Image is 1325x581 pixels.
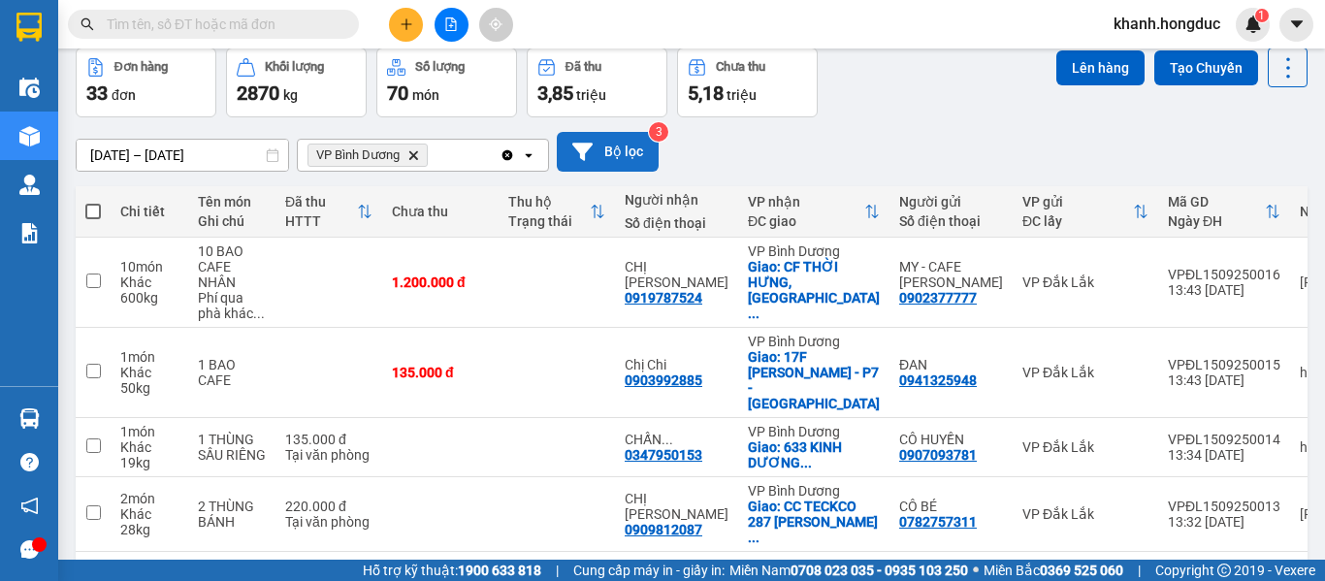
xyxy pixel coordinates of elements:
[226,48,367,117] button: Khối lượng2870kg
[1022,365,1148,380] div: VP Đắk Lắk
[285,514,372,530] div: Tại văn phòng
[363,560,541,581] span: Hỗ trợ kỹ thuật:
[556,560,559,581] span: |
[20,497,39,515] span: notification
[573,560,725,581] span: Cung cấp máy in - giấy in:
[748,259,880,321] div: Giao: CF THỜI HƯNG, CHỢ TRÀ NHƠN, MỸ HÒA HƯNG, LONG XUYÊN, AN GIANG
[537,81,573,105] span: 3,85
[625,259,728,290] div: CHỊ TRANG
[649,122,668,142] sup: 3
[748,530,759,545] span: ...
[1013,186,1158,238] th: Toggle SortBy
[237,81,279,105] span: 2870
[479,8,513,42] button: aim
[389,8,423,42] button: plus
[688,81,724,105] span: 5,18
[1258,9,1265,22] span: 1
[521,147,536,163] svg: open
[1056,50,1145,85] button: Lên hàng
[566,60,601,74] div: Đã thu
[1022,439,1148,455] div: VP Đắk Lắk
[415,60,465,74] div: Số lượng
[899,372,977,388] div: 0941325948
[748,439,880,470] div: Giao: 633 KINH DƯƠNG VƯƠNG,AN LẠC,BÌNH TÂN
[120,349,178,365] div: 1 món
[76,48,216,117] button: Đơn hàng33đơn
[120,506,178,522] div: Khác
[120,455,178,470] div: 19 kg
[1098,12,1236,36] span: khanh.hongduc
[557,132,659,172] button: Bộ lọc
[748,558,880,573] div: VP Bình Dương
[392,365,489,380] div: 135.000 đ
[1168,514,1280,530] div: 13:32 [DATE]
[748,349,880,411] div: Giao: 17F Lê trực - P7 - Bình Thạnh
[444,17,458,31] span: file-add
[662,432,673,447] span: ...
[120,491,178,506] div: 2 món
[716,60,765,74] div: Chưa thu
[1022,506,1148,522] div: VP Đắk Lắk
[120,365,178,380] div: Khác
[727,87,757,103] span: triệu
[899,447,977,463] div: 0907093781
[625,290,702,306] div: 0919787524
[387,81,408,105] span: 70
[198,243,266,290] div: 10 BAO CAFE NHÂN
[677,48,818,117] button: Chưa thu5,18 triệu
[738,186,889,238] th: Toggle SortBy
[114,60,168,74] div: Đơn hàng
[1288,16,1306,33] span: caret-down
[253,306,265,321] span: ...
[748,306,759,321] span: ...
[285,447,372,463] div: Tại văn phòng
[112,87,136,103] span: đơn
[392,274,489,290] div: 1.200.000 đ
[16,13,42,42] img: logo-vxr
[19,223,40,243] img: solution-icon
[198,432,266,463] div: 1 THÙNG SẦU RIÊNG
[19,175,40,195] img: warehouse-icon
[120,204,178,219] div: Chi tiết
[20,453,39,471] span: question-circle
[748,213,864,229] div: ĐC giao
[625,522,702,537] div: 0909812087
[120,290,178,306] div: 600 kg
[748,334,880,349] div: VP Bình Dương
[899,290,977,306] div: 0902377777
[376,48,517,117] button: Số lượng70món
[1022,213,1133,229] div: ĐC lấy
[899,194,1003,210] div: Người gửi
[120,380,178,396] div: 50 kg
[625,432,728,447] div: CHẤN NGUYÊN
[120,274,178,290] div: Khác
[1138,560,1141,581] span: |
[489,17,502,31] span: aim
[500,147,515,163] svg: Clear all
[19,408,40,429] img: warehouse-icon
[1168,447,1280,463] div: 13:34 [DATE]
[1040,563,1123,578] strong: 0369 525 060
[81,17,94,31] span: search
[973,566,979,574] span: ⚪️
[1158,186,1290,238] th: Toggle SortBy
[400,17,413,31] span: plus
[283,87,298,103] span: kg
[499,186,615,238] th: Toggle SortBy
[1168,194,1265,210] div: Mã GD
[392,204,489,219] div: Chưa thu
[1217,564,1231,577] span: copyright
[198,194,266,210] div: Tên món
[800,455,812,470] span: ...
[19,78,40,98] img: warehouse-icon
[625,372,702,388] div: 0903992885
[77,140,288,171] input: Select a date range.
[1255,9,1269,22] sup: 1
[432,145,434,165] input: Selected VP Bình Dương.
[1022,194,1133,210] div: VP gửi
[198,499,266,530] div: 2 THÙNG BÁNH
[748,424,880,439] div: VP Bình Dương
[899,499,1003,514] div: CÔ BÉ
[1168,499,1280,514] div: VPĐL1509250013
[899,259,1003,290] div: MY - CAFE CAO NGUYÊN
